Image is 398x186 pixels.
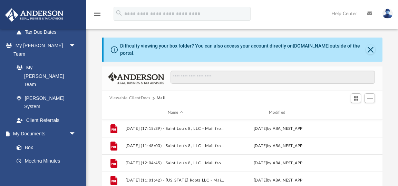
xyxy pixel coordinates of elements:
div: Name [125,110,225,116]
a: My [PERSON_NAME] Teamarrow_drop_down [5,39,83,61]
button: [DATE] (12:04:45) - Saint Louis 8, LLC - Mail from nbkc bank.pdf [126,161,225,165]
div: [DATE] by ABA_NEST_APP [229,143,328,149]
input: Search files and folders [171,71,375,84]
a: Tax Due Dates [10,25,86,39]
div: id [105,110,122,116]
a: menu [93,13,101,18]
a: [PERSON_NAME] System [10,91,83,113]
button: Add [365,93,375,103]
img: User Pic [382,9,393,19]
button: [DATE] (11:01:42) - [US_STATE] Roots LLC - Mail from Franchise Tax Board.pdf [126,178,225,183]
span: arrow_drop_down [69,39,83,53]
a: Box [10,141,79,154]
button: [DATE] (11:48:03) - Saint Louis 8, LLC - Mail from [PERSON_NAME] and [PERSON_NAME].pdf [126,144,225,148]
a: Meeting Minutes [10,154,83,168]
a: My [PERSON_NAME] Team [10,61,79,92]
div: Difficulty viewing your box folder? You can also access your account directly on outside of the p... [120,42,366,57]
div: [DATE] by ABA_NEST_APP [229,177,328,183]
div: id [331,110,379,116]
div: [DATE] by ABA_NEST_APP [229,160,328,166]
button: [DATE] (17:15:39) - Saint Louis 8, LLC - Mail from NBKC Bank.pdf [126,126,225,131]
div: Modified [228,110,328,116]
a: My Documentsarrow_drop_down [5,127,83,141]
div: [DATE] by ABA_NEST_APP [229,125,328,132]
a: [DOMAIN_NAME] [293,43,330,49]
img: Anderson Advisors Platinum Portal [3,8,66,22]
span: arrow_drop_down [69,127,83,141]
i: menu [93,10,101,18]
button: Mail [157,95,166,101]
i: search [115,9,123,17]
a: Client Referrals [10,113,83,127]
button: Close [366,45,375,54]
button: Switch to Grid View [351,93,361,103]
button: Viewable-ClientDocs [109,95,150,101]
